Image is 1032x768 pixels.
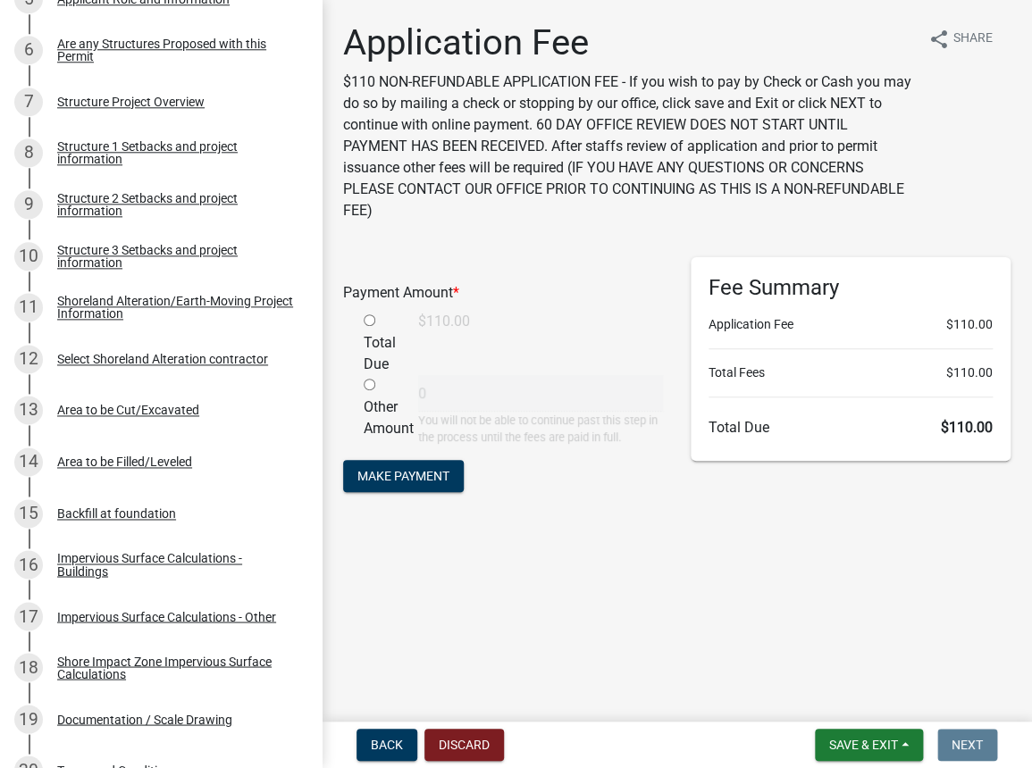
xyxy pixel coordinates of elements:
[14,653,43,681] div: 18
[14,138,43,167] div: 8
[709,275,994,301] h6: Fee Summary
[343,460,464,492] button: Make Payment
[57,140,293,165] div: Structure 1 Setbacks and project information
[941,419,993,436] span: $110.00
[946,363,993,382] span: $110.00
[815,729,923,761] button: Save & Exit
[57,295,293,320] div: Shoreland Alteration/Earth-Moving Project Information
[709,363,994,382] li: Total Fees
[14,705,43,733] div: 19
[343,21,914,64] h1: Application Fee
[14,550,43,579] div: 16
[937,729,997,761] button: Next
[14,293,43,321] div: 11
[57,713,232,725] div: Documentation / Scale Drawing
[952,738,983,752] span: Next
[330,282,677,304] div: Payment Amount
[57,552,293,577] div: Impervious Surface Calculations - Buildings
[57,38,293,63] div: Are any Structures Proposed with this Permit
[14,447,43,476] div: 14
[14,602,43,630] div: 17
[709,419,994,436] h6: Total Due
[57,655,293,680] div: Shore Impact Zone Impervious Surface Calculations
[14,88,43,116] div: 7
[57,455,192,468] div: Area to be Filled/Leveled
[357,729,417,761] button: Back
[57,610,276,622] div: Impervious Surface Calculations - Other
[57,96,205,108] div: Structure Project Overview
[709,315,994,334] li: Application Fee
[928,29,950,50] i: share
[14,345,43,373] div: 12
[946,315,993,334] span: $110.00
[424,729,504,761] button: Discard
[57,244,293,269] div: Structure 3 Setbacks and project information
[357,469,449,483] span: Make Payment
[953,29,993,50] span: Share
[829,738,898,752] span: Save & Exit
[350,311,405,375] div: Total Due
[14,396,43,424] div: 13
[14,499,43,528] div: 15
[57,404,199,416] div: Area to be Cut/Excavated
[57,192,293,217] div: Structure 2 Setbacks and project information
[371,738,403,752] span: Back
[343,71,914,221] p: $110 NON-REFUNDABLE APPLICATION FEE - If you wish to pay by Check or Cash you may do so by mailin...
[14,36,43,64] div: 6
[350,375,405,446] div: Other Amount
[57,353,268,365] div: Select Shoreland Alteration contractor
[57,507,176,520] div: Backfill at foundation
[14,242,43,271] div: 10
[14,190,43,219] div: 9
[914,21,1007,56] button: shareShare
